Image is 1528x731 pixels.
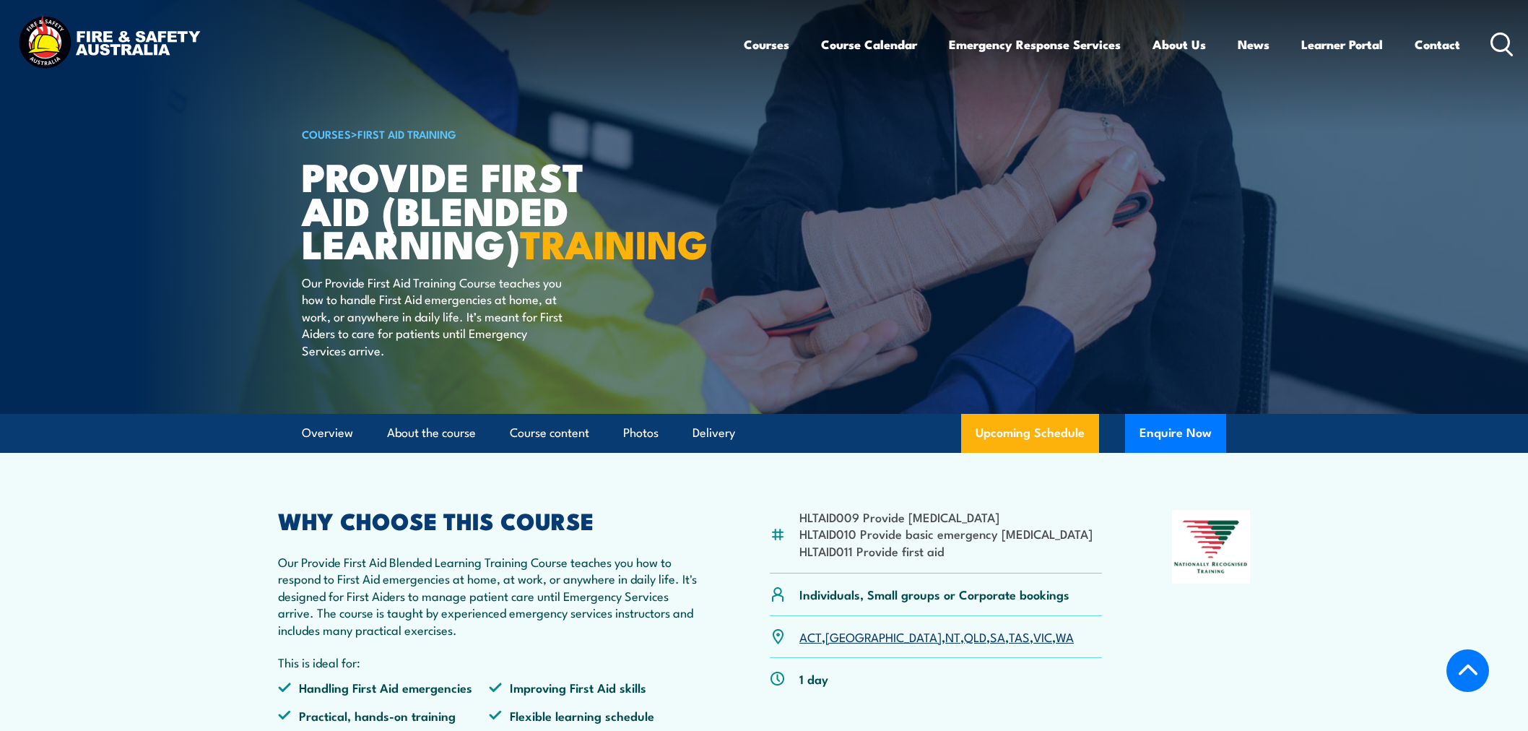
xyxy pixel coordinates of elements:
a: Overview [302,414,353,452]
a: ACT [799,628,822,645]
a: [GEOGRAPHIC_DATA] [825,628,942,645]
a: Contact [1415,25,1460,64]
li: Practical, hands-on training [278,707,489,724]
a: News [1238,25,1269,64]
a: NT [945,628,960,645]
img: Nationally Recognised Training logo. [1172,510,1250,584]
a: Upcoming Schedule [961,414,1099,453]
a: Delivery [693,414,735,452]
a: About Us [1152,25,1206,64]
p: 1 day [799,670,828,687]
p: , , , , , , , [799,628,1074,645]
h6: > [302,125,659,142]
a: SA [990,628,1005,645]
li: Handling First Aid emergencies [278,679,489,696]
p: This is ideal for: [278,654,700,670]
li: HLTAID011 Provide first aid [799,542,1093,559]
li: HLTAID009 Provide [MEDICAL_DATA] [799,509,1093,525]
p: Individuals, Small groups or Corporate bookings [799,586,1069,602]
a: Courses [744,25,789,64]
a: Emergency Response Services [949,25,1121,64]
li: Improving First Aid skills [489,679,700,696]
li: HLTAID010 Provide basic emergency [MEDICAL_DATA] [799,525,1093,542]
a: VIC [1033,628,1052,645]
h2: WHY CHOOSE THIS COURSE [278,510,700,530]
a: COURSES [302,126,351,142]
a: Photos [623,414,659,452]
a: WA [1056,628,1074,645]
h1: Provide First Aid (Blended Learning) [302,159,659,260]
li: Flexible learning schedule [489,707,700,724]
a: Course Calendar [821,25,917,64]
p: Our Provide First Aid Blended Learning Training Course teaches you how to respond to First Aid em... [278,553,700,638]
a: Course content [510,414,589,452]
a: TAS [1009,628,1030,645]
a: QLD [964,628,986,645]
a: Learner Portal [1301,25,1383,64]
a: First Aid Training [357,126,456,142]
a: About the course [387,414,476,452]
p: Our Provide First Aid Training Course teaches you how to handle First Aid emergencies at home, at... [302,274,565,358]
strong: TRAINING [520,212,708,272]
button: Enquire Now [1125,414,1226,453]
